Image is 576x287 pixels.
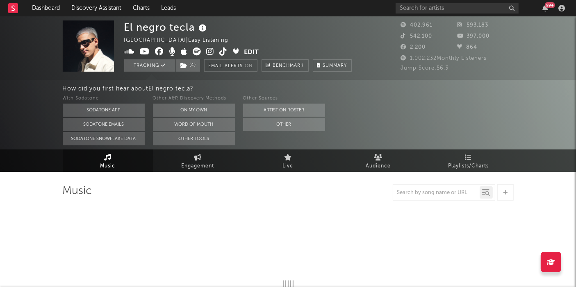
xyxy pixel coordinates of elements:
[245,64,253,68] em: On
[243,149,333,172] a: Live
[63,104,145,117] button: Sodatone App
[396,3,519,14] input: Search for artists
[63,94,145,104] div: With Sodatone
[545,2,555,8] div: 99 +
[448,161,489,171] span: Playlists/Charts
[401,66,449,71] span: Jump Score: 56.3
[182,161,214,171] span: Engagement
[323,63,347,68] span: Summary
[124,20,209,34] div: El negro tecla
[262,59,309,72] a: Benchmark
[457,23,488,28] span: 593.183
[153,118,235,131] button: Word Of Mouth
[457,34,489,39] span: 397.000
[542,5,548,11] button: 99+
[124,59,175,72] button: Tracking
[401,56,487,61] span: 1.002.232 Monthly Listeners
[63,149,153,172] a: Music
[243,118,325,131] button: Other
[153,132,235,145] button: Other Tools
[283,161,294,171] span: Live
[244,47,259,58] button: Edit
[273,61,304,71] span: Benchmark
[243,94,325,104] div: Other Sources
[333,149,423,172] a: Audience
[393,190,480,196] input: Search by song name or URL
[100,161,115,171] span: Music
[243,104,325,117] button: Artist on Roster
[176,59,200,72] button: (4)
[153,149,243,172] a: Engagement
[366,161,391,171] span: Audience
[63,132,145,145] button: Sodatone Snowflake Data
[153,94,235,104] div: Other A&R Discovery Methods
[175,59,200,72] span: ( 4 )
[313,59,352,72] button: Summary
[153,104,235,117] button: On My Own
[401,23,433,28] span: 402.961
[204,59,257,72] button: Email AlertsOn
[423,149,514,172] a: Playlists/Charts
[124,36,238,45] div: [GEOGRAPHIC_DATA] | Easy Listening
[401,34,433,39] span: 542.100
[457,45,477,50] span: 864
[401,45,426,50] span: 2.200
[63,118,145,131] button: Sodatone Emails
